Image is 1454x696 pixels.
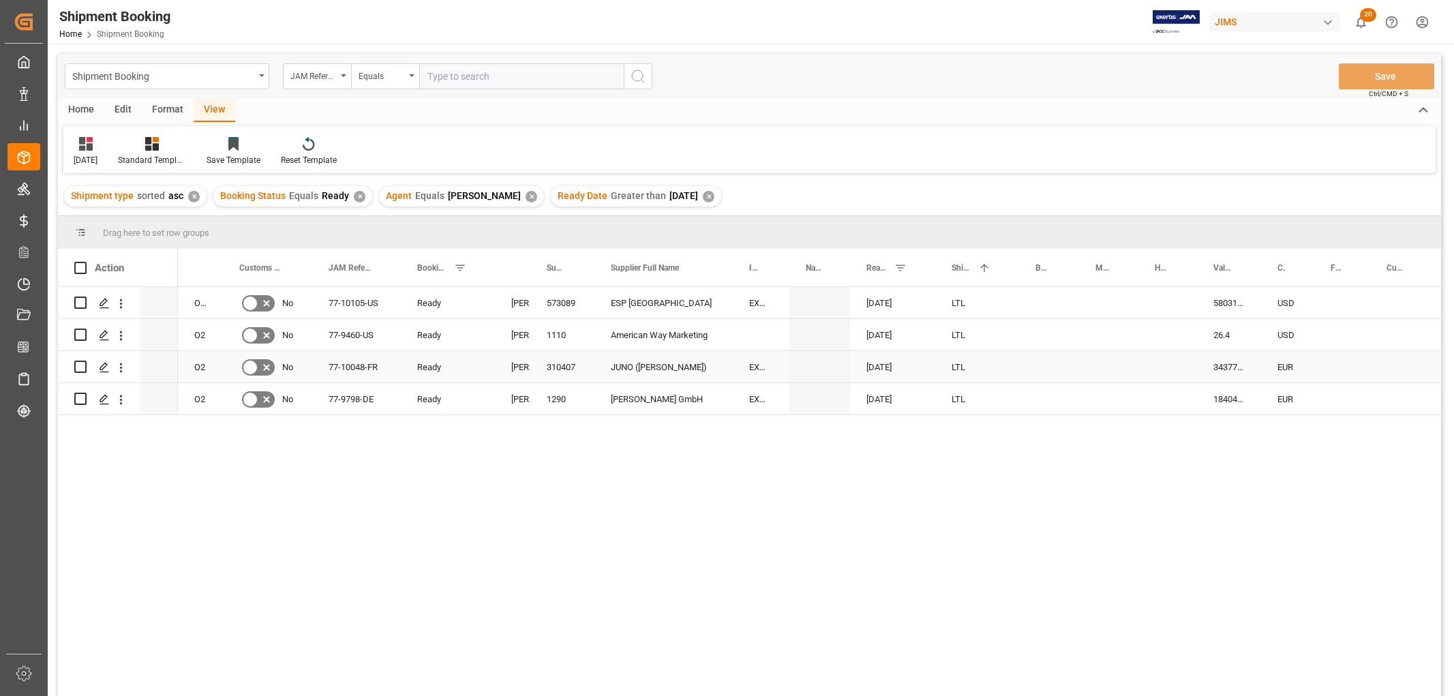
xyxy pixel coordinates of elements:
[351,63,419,89] button: open menu
[1209,12,1340,32] div: JIMS
[58,383,178,415] div: Press SPACE to select this row.
[1346,7,1376,37] button: show 20 new notifications
[281,154,337,166] div: Reset Template
[952,288,1003,319] div: LTL
[329,263,372,273] span: JAM Reference Number
[359,67,405,82] div: Equals
[594,287,733,318] div: ESP [GEOGRAPHIC_DATA]
[417,352,479,383] div: Ready
[530,383,594,414] div: 1290
[733,383,789,414] div: EXW Postbauer-Heng,
[415,190,444,201] span: Equals
[207,154,260,166] div: Save Template
[58,287,178,319] div: Press SPACE to select this row.
[526,191,537,202] div: ✕
[558,190,607,201] span: Ready Date
[952,263,973,273] span: Shipment type
[749,263,761,273] span: Incoterm
[511,288,514,319] div: [PERSON_NAME]
[59,29,82,39] a: Home
[733,287,789,318] div: EXW [GEOGRAPHIC_DATA],
[703,191,714,202] div: ✕
[448,190,521,201] span: [PERSON_NAME]
[59,6,170,27] div: Shipment Booking
[733,351,789,382] div: EXW Bormes-les-Mimosas FR
[511,352,514,383] div: [PERSON_NAME]
[511,320,514,351] div: [PERSON_NAME]
[312,351,401,382] div: 77-10048-FR
[142,99,194,122] div: Format
[178,319,223,350] div: O2
[1360,8,1376,22] span: 20
[594,351,733,382] div: JUNO ([PERSON_NAME])
[282,384,293,415] span: No
[220,190,286,201] span: Booking Status
[312,287,401,318] div: 77-10105-US
[1339,63,1434,89] button: Save
[58,351,178,383] div: Press SPACE to select this row.
[71,190,134,201] span: Shipment type
[65,63,269,89] button: open menu
[1261,351,1314,382] div: EUR
[594,383,733,414] div: [PERSON_NAME] GmbH
[850,383,935,414] div: [DATE]
[322,190,349,201] span: Ready
[611,190,666,201] span: Greater than
[282,352,293,383] span: No
[417,320,479,351] div: Ready
[624,63,652,89] button: search button
[312,319,401,350] div: 77-9460-US
[806,263,821,273] span: Name of the Carrier/Forwarder
[850,287,935,318] div: [DATE]
[611,263,679,273] span: Supplier Full Name
[354,191,365,202] div: ✕
[239,263,284,273] span: Customs documents sent to broker
[952,352,1003,383] div: LTL
[1197,319,1261,350] div: 26.4
[530,287,594,318] div: 573089
[1095,263,1110,273] span: Master [PERSON_NAME] of Lading Number
[1376,7,1407,37] button: Help Center
[1261,287,1314,318] div: USD
[1213,263,1232,273] span: Value (1)
[282,320,293,351] span: No
[178,287,223,318] div: O2,O5
[1197,383,1261,414] div: 18404.99
[1153,10,1200,34] img: Exertis%20JAM%20-%20Email%20Logo.jpg_1722504956.jpg
[178,351,223,382] div: O2
[1155,263,1168,273] span: House Bill of Lading Number
[282,288,293,319] span: No
[419,63,624,89] input: Type to search
[194,99,235,122] div: View
[417,288,479,319] div: Ready
[1369,89,1408,99] span: Ctrl/CMD + S
[118,154,186,166] div: Standard Templates
[1261,319,1314,350] div: USD
[58,99,104,122] div: Home
[95,262,124,274] div: Action
[1197,351,1261,382] div: 34377.452
[530,351,594,382] div: 310407
[1277,263,1286,273] span: Currency for Value (1)
[72,67,254,84] div: Shipment Booking
[1209,9,1346,35] button: JIMS
[58,319,178,351] div: Press SPACE to select this row.
[530,319,594,350] div: 1110
[137,190,165,201] span: sorted
[290,67,337,82] div: JAM Reference Number
[1035,263,1050,273] span: Booking Number
[178,383,223,414] div: O2
[168,190,183,201] span: asc
[289,190,318,201] span: Equals
[952,320,1003,351] div: LTL
[104,99,142,122] div: Edit
[74,154,97,166] div: [DATE]
[669,190,698,201] span: [DATE]
[417,263,449,273] span: Booking Status
[850,319,935,350] div: [DATE]
[1387,263,1404,273] span: Currency (freight quote)
[386,190,412,201] span: Agent
[952,384,1003,415] div: LTL
[417,384,479,415] div: Ready
[511,384,514,415] div: [PERSON_NAME]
